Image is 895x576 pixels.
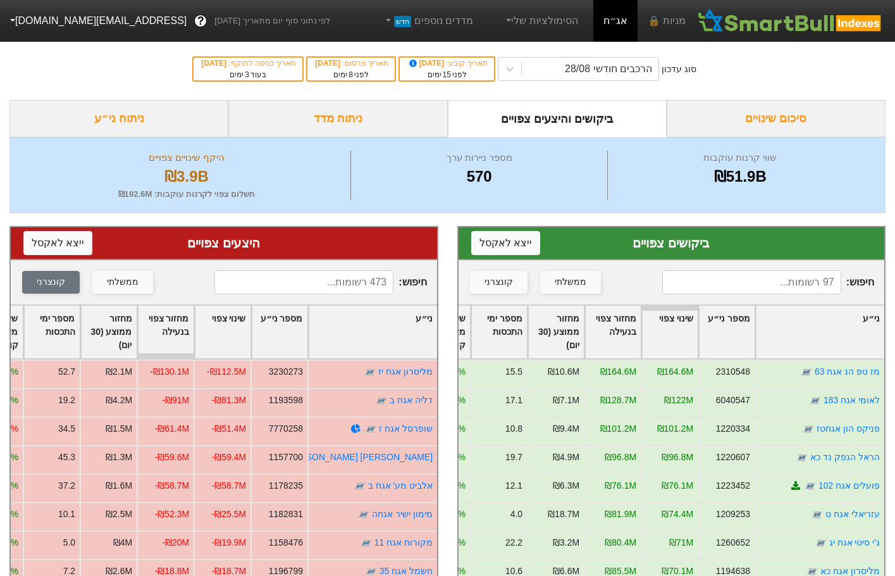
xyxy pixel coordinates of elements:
div: Toggle SortBy [81,306,137,358]
div: הרכבים חודשי 28/08 [565,61,652,77]
div: Toggle SortBy [138,306,194,358]
div: ₪122M [664,394,693,407]
div: 52.7 [58,365,75,379]
img: tase link [375,394,388,407]
div: ₪6.3M [553,479,579,492]
div: תאריך כניסה לתוקף : [200,58,296,69]
span: 3 [245,70,249,79]
a: [PERSON_NAME] [PERSON_NAME] ז [280,452,432,462]
div: ₪3.9B [26,165,347,188]
a: מליסרון אגח כא [820,566,880,576]
a: הראל הנפק נד כא [810,452,880,462]
a: חשמל אגח 35 [379,566,432,576]
a: מימון ישיר אגחה [372,509,433,519]
a: דליה אגח ב [390,395,433,405]
span: חיפוש : [662,270,874,294]
div: ₪4M [113,536,132,549]
div: Toggle SortBy [471,306,527,358]
div: ₪10.6M [548,365,579,379]
div: 1220607 [716,451,750,464]
img: tase link [359,537,372,549]
div: -₪112.5M [206,365,245,379]
div: -₪25.5M [211,508,245,521]
div: סיכום שינויים [667,100,886,137]
button: ייצא לאקסל [23,231,92,255]
div: 1158476 [268,536,302,549]
a: הסימולציות שלי [498,8,583,34]
div: קונצרני [485,275,513,289]
div: לפני ימים [406,69,488,80]
div: -₪81.3M [211,394,245,407]
div: ₪4.2M [106,394,132,407]
span: לפי נתוני סוף יום מתאריך [DATE] [214,15,330,27]
div: ₪18.7M [548,508,579,521]
div: ₪164.6M [657,365,693,379]
div: Toggle SortBy [24,306,80,358]
input: 473 רשומות... [214,270,393,294]
div: 4.0 [510,508,522,521]
div: היצעים צפויים [23,234,424,253]
div: 37.2 [58,479,75,492]
div: ₪3.2M [553,536,579,549]
img: tase link [353,480,366,492]
img: SmartBull [696,8,885,34]
div: ביקושים והיצעים צפויים [448,100,667,137]
a: פניקס הון אגחטז [817,423,880,434]
a: לאומי אגח 183 [824,395,880,405]
div: 7770258 [268,422,302,435]
img: tase link [804,480,817,492]
div: -₪91M [162,394,189,407]
div: שווי קרנות עוקבות [611,151,869,165]
div: -₪58.7M [154,479,188,492]
div: ₪80.4M [605,536,636,549]
img: tase link [809,394,822,407]
img: tase link [357,508,370,521]
div: ₪7.1M [553,394,579,407]
span: 15 [443,70,451,79]
div: ₪101.2M [600,422,636,435]
div: מספר ניירות ערך [354,151,605,165]
div: ₪81.9M [605,508,636,521]
a: מז טפ הנ אגח 63 [815,366,880,377]
input: 97 רשומות... [662,270,841,294]
img: tase link [364,423,377,435]
a: אלביט מע' אגח ב [367,480,432,491]
div: 5.0 [63,536,75,549]
button: קונצרני [22,271,80,294]
div: ₪1.3M [106,451,132,464]
span: [DATE] [407,59,447,68]
div: -₪20M [162,536,189,549]
div: ₪76.1M [662,479,693,492]
div: 45.3 [58,451,75,464]
div: קונצרני [37,275,65,289]
div: 1260652 [716,536,750,549]
div: תאריך פרסום : [314,58,388,69]
a: מליסרון אגח יז [378,366,433,377]
a: מקורות אגח 11 [374,537,432,548]
div: 6040547 [716,394,750,407]
div: 22.2 [505,536,522,549]
a: שופרסל אגח ז [379,423,433,434]
div: ממשלתי [555,275,586,289]
button: ממשלתי [540,271,601,294]
img: tase link [811,508,824,521]
div: ביקושים צפויים [471,234,872,253]
div: ₪4.9M [553,451,579,464]
div: -₪61.4M [154,422,188,435]
div: 10.1 [58,508,75,521]
div: -₪51.4M [211,422,245,435]
div: סוג עדכון [662,63,696,76]
div: Toggle SortBy [642,306,698,358]
div: 12.1 [505,479,522,492]
a: עזריאלי אגח ט [825,509,880,519]
div: לפני ימים [314,69,388,80]
span: [DATE] [201,59,228,68]
div: ₪101.2M [657,422,693,435]
div: ₪2.5M [106,508,132,521]
div: 3230273 [268,365,302,379]
button: ייצא לאקסל [471,231,540,255]
div: -₪19.9M [211,536,245,549]
div: בעוד ימים [200,69,296,80]
div: ניתוח ני״ע [9,100,228,137]
div: ₪1.6M [106,479,132,492]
